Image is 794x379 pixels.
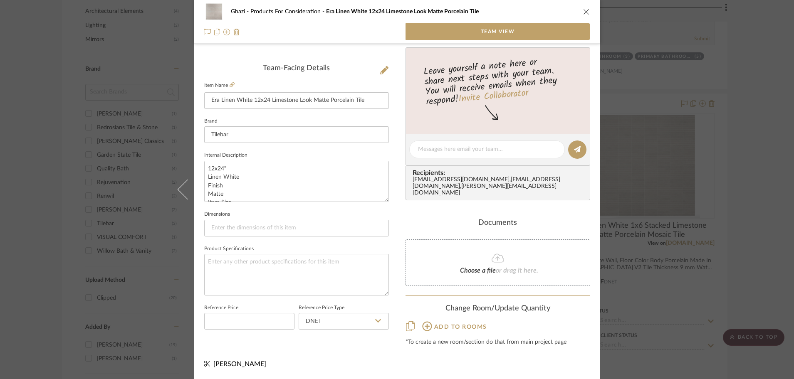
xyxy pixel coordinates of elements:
[460,267,496,274] span: Choose a file
[413,169,586,177] span: Recipients:
[233,29,240,35] img: Remove from project
[481,23,515,40] span: Team View
[204,64,389,73] div: Team-Facing Details
[204,82,235,89] label: Item Name
[413,177,586,197] div: [EMAIL_ADDRESS][DOMAIN_NAME] , [EMAIL_ADDRESS][DOMAIN_NAME] , [PERSON_NAME][EMAIL_ADDRESS][DOMAIN...
[422,320,487,332] button: Add to rooms
[458,86,529,107] a: Invite Collaborator
[204,92,389,109] input: Enter Item Name
[299,306,344,310] label: Reference Price Type
[250,9,326,15] span: Products For Consideration
[204,3,224,20] img: 72a417c5-57e8-4d46-a9ed-456fed7f5098_48x40.jpg
[204,153,247,158] label: Internal Description
[583,8,590,15] button: close
[204,212,230,217] label: Dimensions
[204,247,254,251] label: Product Specifications
[326,9,479,15] span: Era Linen White 12x24 Limestone Look Matte Porcelain Tile
[496,267,538,274] span: or drag it here.
[406,304,590,313] div: Change Room/Update Quantity
[231,9,250,15] span: Ghazi
[213,361,266,367] span: [PERSON_NAME]
[204,119,218,123] label: Brand
[204,220,389,236] input: Enter the dimensions of this item
[204,126,389,143] input: Enter Brand
[406,219,590,228] div: Documents
[204,306,238,310] label: Reference Price
[434,324,487,330] span: Add to rooms
[404,53,591,109] div: Leave yourself a note here or share next steps with your team. You will receive emails when they ...
[406,339,590,346] div: *To create a new room/section do that from main project page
